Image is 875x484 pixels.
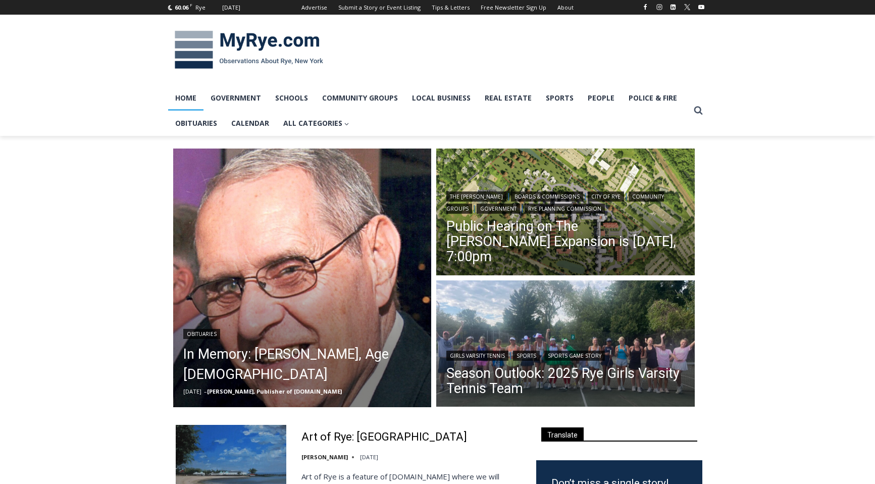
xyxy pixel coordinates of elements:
button: View Search Form [689,102,707,120]
a: Obituaries [183,329,220,339]
a: Home [168,85,203,111]
img: Obituary - Donald J. Demas [173,149,432,407]
a: Government [477,204,520,214]
a: Girls Varsity Tennis [446,351,508,361]
span: F [190,2,192,8]
nav: Primary Navigation [168,85,689,136]
a: Schools [268,85,315,111]
a: Local Business [405,85,478,111]
span: All Categories [283,118,349,129]
time: [DATE] [183,388,201,395]
img: (PHOTO: The Rye Girls Varsity Tennis team posing in their partnered costumes before our annual St... [436,280,695,410]
a: Police & Fire [622,85,684,111]
a: Read More Public Hearing on The Osborn Expansion is Tuesday, 7:00pm [436,149,695,278]
a: Facebook [639,1,651,13]
time: [DATE] [360,453,378,461]
a: Calendar [224,111,276,136]
div: | | [446,349,685,361]
a: Season Outlook: 2025 Rye Girls Varsity Tennis Team [446,366,685,396]
a: Boards & Commissions [511,191,583,202]
img: MyRye.com [168,24,330,76]
a: Public Hearing on The [PERSON_NAME] Expansion is [DATE], 7:00pm [446,219,685,264]
a: Linkedin [667,1,679,13]
a: The [PERSON_NAME] [446,191,506,202]
a: Government [203,85,268,111]
a: People [581,85,622,111]
a: X [681,1,693,13]
a: [PERSON_NAME] [301,453,348,461]
a: Sports [539,85,581,111]
a: Art of Rye: [GEOGRAPHIC_DATA] [301,430,467,445]
img: (PHOTO: Illustrative plan of The Osborn's proposed site plan from the July 10, 2025 planning comm... [436,149,695,278]
a: In Memory: [PERSON_NAME], Age [DEMOGRAPHIC_DATA] [183,344,422,384]
a: Read More In Memory: Donald J. Demas, Age 90 [173,149,432,407]
span: Translate [541,427,584,441]
a: City of Rye [588,191,624,202]
a: Sports Game Story [544,351,605,361]
a: Rye Planning Commission [525,204,605,214]
div: Rye [195,3,205,12]
a: Instagram [653,1,665,13]
div: [DATE] [222,3,240,12]
a: YouTube [695,1,707,13]
a: [PERSON_NAME], Publisher of [DOMAIN_NAME] [207,388,342,395]
div: | | | | | [446,189,685,214]
span: 60.06 [175,4,188,11]
a: All Categories [276,111,356,136]
a: Obituaries [168,111,224,136]
a: Community Groups [315,85,405,111]
a: Real Estate [478,85,539,111]
span: – [204,388,207,395]
a: Sports [513,351,540,361]
a: Read More Season Outlook: 2025 Rye Girls Varsity Tennis Team [436,280,695,410]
